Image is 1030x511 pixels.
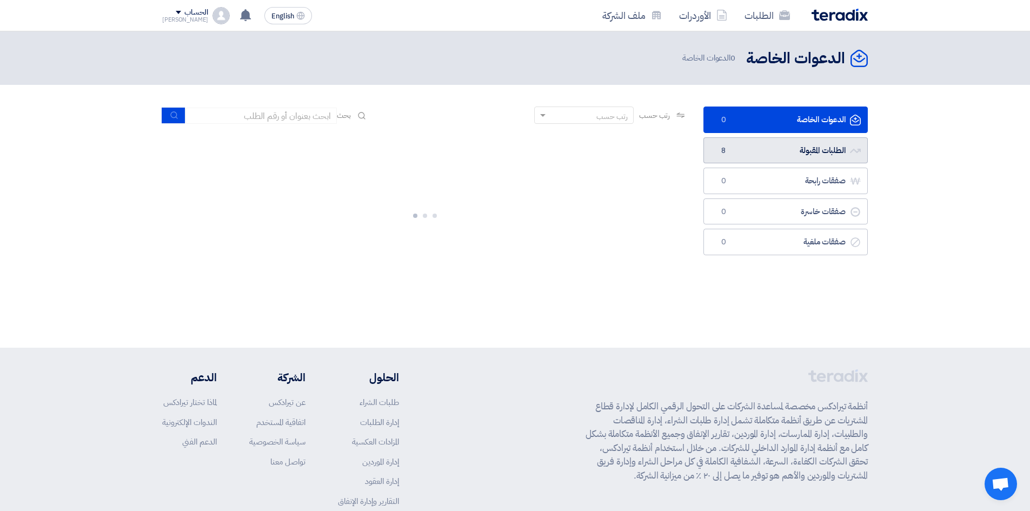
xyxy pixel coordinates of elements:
span: رتب حسب [639,110,670,121]
a: صفقات رابحة0 [703,168,868,194]
h2: الدعوات الخاصة [746,48,845,69]
span: بحث [337,110,351,121]
span: 0 [730,52,735,64]
span: 0 [717,237,730,248]
p: أنظمة تيرادكس مخصصة لمساعدة الشركات على التحول الرقمي الكامل لإدارة قطاع المشتريات عن طريق أنظمة ... [586,400,868,482]
input: ابحث بعنوان أو رقم الطلب [185,108,337,124]
a: الطلبات [736,3,799,28]
div: رتب حسب [596,111,628,122]
a: الأوردرات [670,3,736,28]
span: 0 [717,207,730,217]
a: المزادات العكسية [352,436,399,448]
a: الطلبات المقبولة8 [703,137,868,164]
a: سياسة الخصوصية [249,436,305,448]
a: إدارة العقود [365,475,399,487]
div: الحساب [184,8,208,17]
button: English [264,7,312,24]
a: الدعوات الخاصة0 [703,107,868,133]
a: ملف الشركة [594,3,670,28]
a: إدارة الطلبات [360,416,399,428]
div: دردشة مفتوحة [985,468,1017,500]
li: الشركة [249,369,305,386]
img: Teradix logo [812,9,868,21]
a: التقارير وإدارة الإنفاق [338,495,399,507]
a: إدارة الموردين [362,456,399,468]
a: طلبات الشراء [360,396,399,408]
span: الدعوات الخاصة [682,52,737,64]
div: [PERSON_NAME] [162,17,208,23]
a: صفقات ملغية0 [703,229,868,255]
li: الحلول [338,369,399,386]
a: الدعم الفني [182,436,217,448]
li: الدعم [162,369,217,386]
a: الندوات الإلكترونية [162,416,217,428]
a: عن تيرادكس [269,396,305,408]
a: لماذا تختار تيرادكس [163,396,217,408]
a: صفقات خاسرة0 [703,198,868,225]
img: profile_test.png [212,7,230,24]
a: اتفاقية المستخدم [256,416,305,428]
span: 0 [717,115,730,125]
span: 0 [717,176,730,187]
span: English [271,12,294,20]
a: تواصل معنا [270,456,305,468]
span: 8 [717,145,730,156]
